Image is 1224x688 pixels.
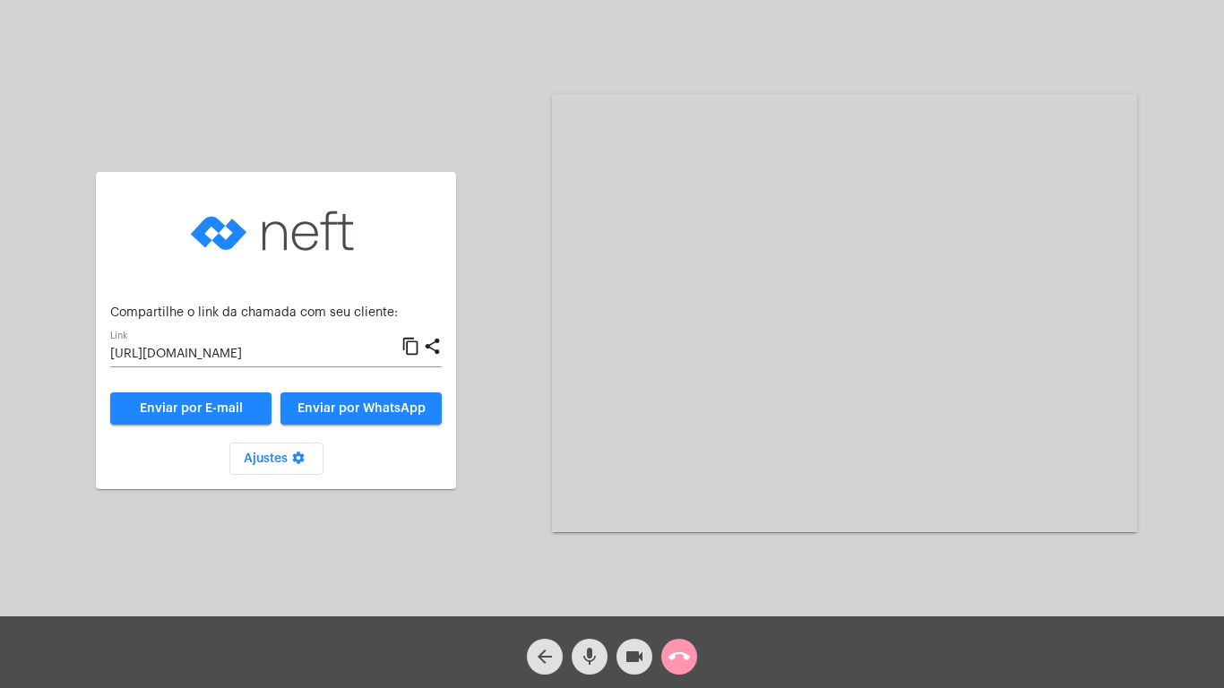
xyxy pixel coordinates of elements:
span: Enviar por E-mail [140,402,243,415]
a: Enviar por E-mail [110,392,272,425]
mat-icon: share [423,336,442,357]
mat-icon: mic [579,646,600,667]
p: Compartilhe o link da chamada com seu cliente: [110,306,442,320]
mat-icon: call_end [668,646,690,667]
button: Enviar por WhatsApp [280,392,442,425]
img: logo-neft-novo-2.png [186,186,366,276]
span: Ajustes [244,452,309,465]
button: Ajustes [229,443,323,475]
mat-icon: videocam [624,646,645,667]
mat-icon: arrow_back [534,646,556,667]
mat-icon: content_copy [401,336,420,357]
mat-icon: settings [288,451,309,472]
span: Enviar por WhatsApp [297,402,426,415]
